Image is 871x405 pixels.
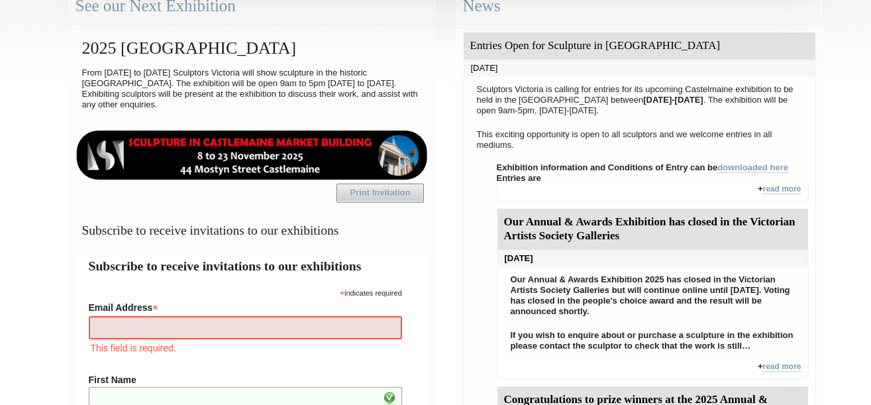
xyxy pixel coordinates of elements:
[89,298,402,314] label: Email Address
[464,32,815,60] div: Entries Open for Sculpture in [GEOGRAPHIC_DATA]
[762,184,801,194] a: read more
[89,286,402,298] div: indicates required
[643,95,703,105] strong: [DATE]-[DATE]
[470,81,809,119] p: Sculptors Victoria is calling for entries for its upcoming Castelmaine exhibition to be held in t...
[504,327,801,355] p: If you wish to enquire about or purchase a sculpture in the exhibition please contact the sculpto...
[504,271,801,320] p: Our Annual & Awards Exhibition 2025 has closed in the Victorian Artists Society Galleries but wil...
[76,217,429,243] h3: Subscribe to receive invitations to our exhibitions
[76,32,429,64] h2: 2025 [GEOGRAPHIC_DATA]
[89,375,402,385] label: First Name
[497,209,808,250] div: Our Annual & Awards Exhibition has closed in the Victorian Artists Society Galleries
[470,126,809,154] p: This exciting opportunity is open to all sculptors and we welcome entries in all mediums.
[76,64,429,113] p: From [DATE] to [DATE] Sculptors Victoria will show sculpture in the historic [GEOGRAPHIC_DATA]. T...
[76,131,429,180] img: castlemaine-ldrbd25v2.png
[497,162,789,173] strong: Exhibition information and Conditions of Entry can be
[717,162,788,173] a: downloaded here
[497,361,809,379] div: +
[89,257,415,276] h2: Subscribe to receive invitations to our exhibitions
[762,362,801,372] a: read more
[497,184,809,202] div: +
[336,184,424,202] a: Print Invitation
[89,341,402,355] div: This field is required.
[497,250,808,267] div: [DATE]
[464,60,815,77] div: [DATE]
